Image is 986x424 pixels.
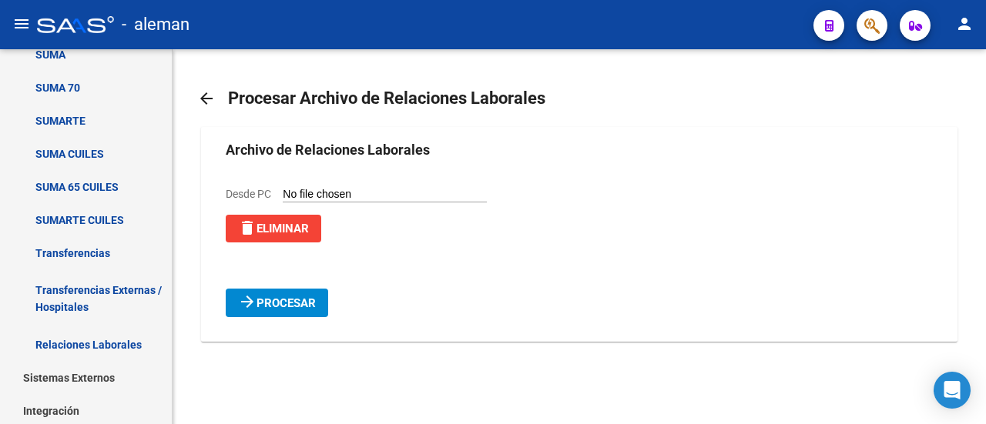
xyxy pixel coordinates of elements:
mat-icon: arrow_forward [238,292,257,311]
input: Desde PC [283,188,487,202]
button: Procesar [226,289,328,317]
span: - aleman [122,8,189,42]
mat-icon: delete [238,219,257,237]
mat-icon: person [955,15,974,33]
div: Open Intercom Messenger [934,372,971,409]
span: Desde PC [226,188,271,200]
span: Procesar [257,296,316,310]
button: Eliminar [226,215,321,242]
mat-icon: arrow_back [197,89,216,108]
h1: Procesar Archivo de Relaciones Laborales [228,84,545,113]
mat-icon: menu [12,15,31,33]
span: Eliminar [238,222,309,235]
h3: Archivo de Relaciones Laborales [226,139,932,161]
